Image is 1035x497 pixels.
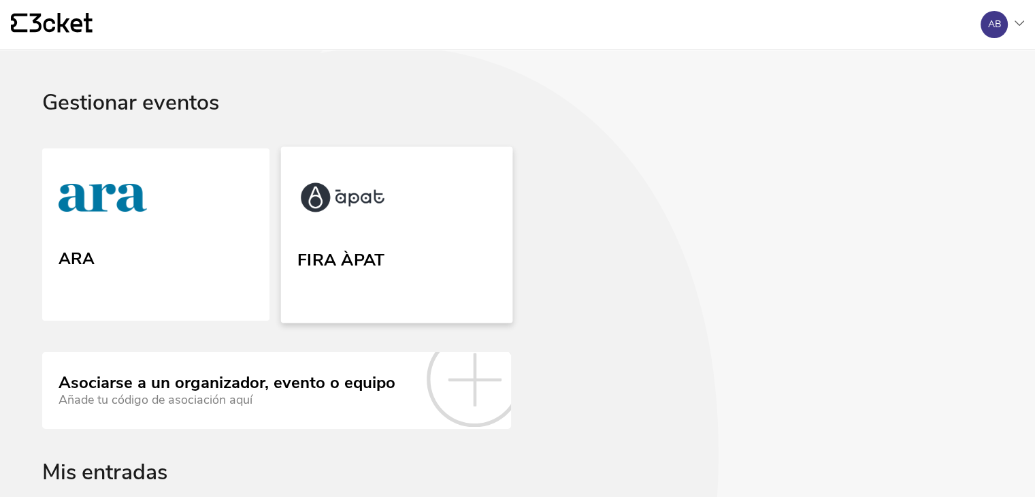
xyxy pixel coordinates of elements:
div: Gestionar eventos [42,91,993,148]
div: Añade tu código de asociación aquí [59,393,395,407]
g: {' '} [11,14,27,33]
img: FIRA ÀPAT [297,169,388,231]
a: ARA ARA [42,148,269,321]
a: {' '} [11,13,93,36]
div: Asociarse a un organizador, evento o equipo [59,374,395,393]
div: ARA [59,244,95,269]
a: Asociarse a un organizador, evento o equipo Añade tu código de asociación aquí [42,352,511,428]
img: ARA [59,170,147,231]
div: FIRA ÀPAT [297,245,385,270]
div: AB [988,19,1001,30]
a: FIRA ÀPAT FIRA ÀPAT [281,146,513,323]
